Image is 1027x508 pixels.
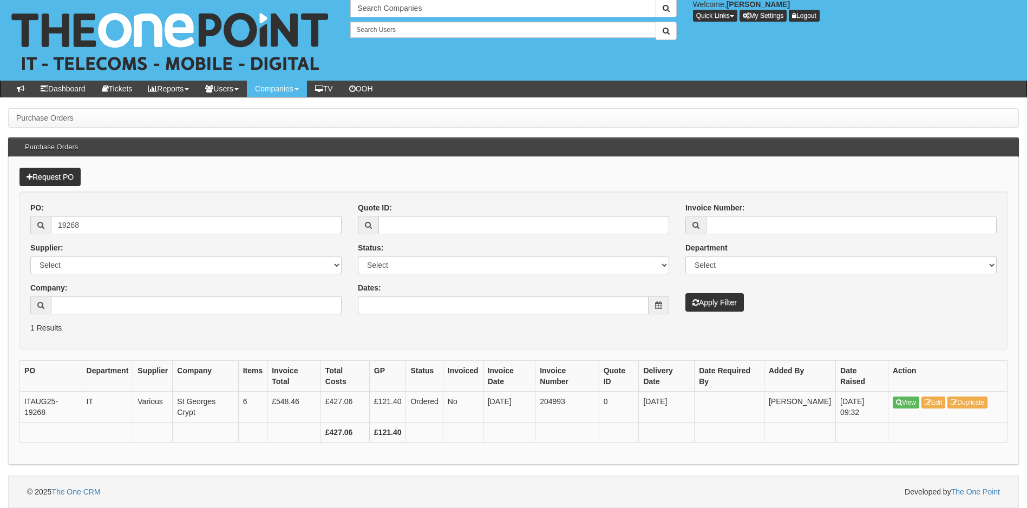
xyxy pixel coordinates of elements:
[82,392,133,423] td: IT
[30,242,63,253] label: Supplier:
[693,10,737,22] button: Quick Links
[238,361,267,392] th: Items
[836,361,888,392] th: Date Raised
[888,361,1008,392] th: Action
[369,423,406,443] th: £121.40
[19,138,83,156] h3: Purchase Orders
[483,361,535,392] th: Invoice Date
[639,361,695,392] th: Delivery Date
[238,392,267,423] td: 6
[947,397,987,408] a: Duplicate
[350,22,656,38] input: Search Users
[443,361,483,392] th: Invoiced
[740,10,787,22] a: My Settings
[369,392,406,423] td: £121.40
[599,392,639,423] td: 0
[320,361,369,392] th: Total Costs
[267,361,321,392] th: Invoice Total
[951,487,1000,496] a: The One Point
[133,361,173,392] th: Supplier
[535,361,599,392] th: Invoice Number
[94,81,141,97] a: Tickets
[358,202,392,213] label: Quote ID:
[320,423,369,443] th: £427.06
[685,293,744,312] button: Apply Filter
[369,361,406,392] th: GP
[535,392,599,423] td: 204993
[140,81,197,97] a: Reports
[685,202,745,213] label: Invoice Number:
[341,81,381,97] a: OOH
[789,10,820,22] a: Logout
[247,81,307,97] a: Companies
[19,168,81,186] a: Request PO
[173,361,238,392] th: Company
[836,392,888,423] td: [DATE] 09:32
[639,392,695,423] td: [DATE]
[307,81,341,97] a: TV
[82,361,133,392] th: Department
[358,242,383,253] label: Status:
[406,392,443,423] td: Ordered
[173,392,238,423] td: St Georges Crypt
[20,392,82,423] td: ITAUG25-19268
[599,361,639,392] th: Quote ID
[921,397,946,408] a: Edit
[32,81,94,97] a: Dashboard
[905,486,1000,497] span: Developed by
[685,242,728,253] label: Department
[20,361,82,392] th: PO
[30,282,67,293] label: Company:
[51,487,100,496] a: The One CRM
[197,81,247,97] a: Users
[358,282,381,293] label: Dates:
[406,361,443,392] th: Status
[30,322,997,333] p: 1 Results
[443,392,483,423] td: No
[133,392,173,423] td: Various
[695,361,764,392] th: Date Required By
[27,487,101,496] span: © 2025
[483,392,535,423] td: [DATE]
[30,202,44,213] label: PO:
[893,397,919,408] a: View
[764,361,835,392] th: Added By
[16,113,74,123] li: Purchase Orders
[764,392,835,423] td: [PERSON_NAME]
[320,392,369,423] td: £427.06
[267,392,321,423] td: £548.46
